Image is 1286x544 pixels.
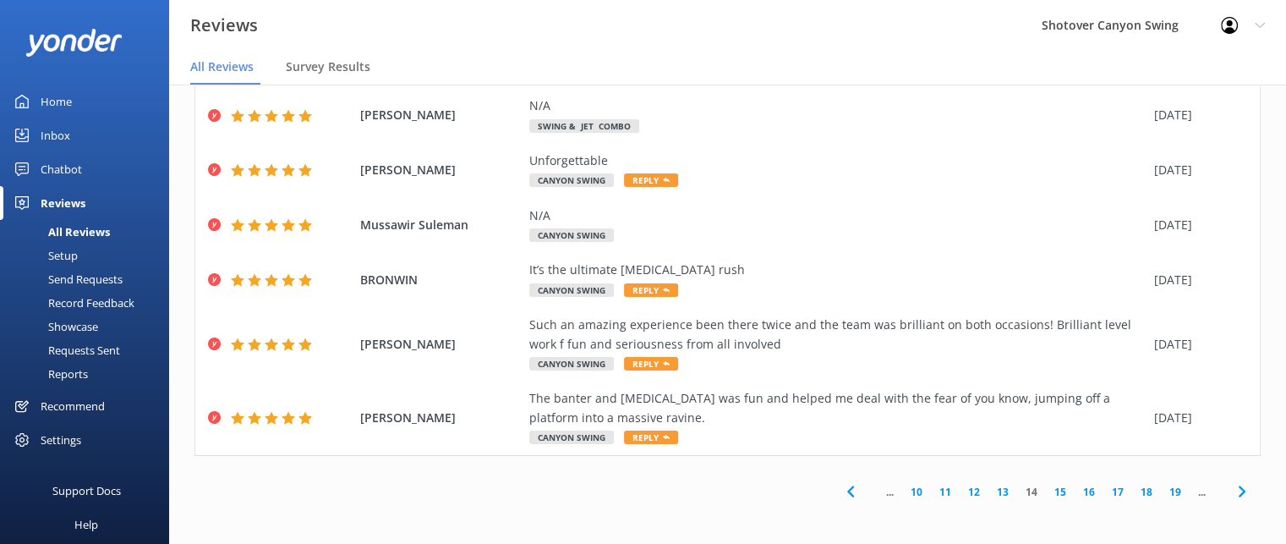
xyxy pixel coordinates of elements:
[529,206,1146,225] div: N/A
[360,271,521,289] span: BRONWIN
[10,338,169,362] a: Requests Sent
[52,474,121,508] div: Support Docs
[1154,271,1239,289] div: [DATE]
[1154,409,1239,427] div: [DATE]
[10,244,169,267] a: Setup
[10,315,169,338] a: Showcase
[190,12,258,39] h3: Reviews
[10,267,169,291] a: Send Requests
[41,389,105,423] div: Recommend
[1190,484,1214,500] span: ...
[624,173,678,187] span: Reply
[360,216,521,234] span: Mussawir Suleman
[529,431,614,444] span: Canyon Swing
[624,283,678,297] span: Reply
[529,151,1146,170] div: Unforgettable
[1154,216,1239,234] div: [DATE]
[10,362,169,386] a: Reports
[529,357,614,371] span: Canyon Swing
[190,58,254,75] span: All Reviews
[360,106,521,124] span: [PERSON_NAME]
[529,316,1146,354] div: Such an amazing experience been there twice and the team was brilliant on both occasions! Brillia...
[1161,484,1190,500] a: 19
[529,283,614,297] span: Canyon Swing
[1154,106,1239,124] div: [DATE]
[286,58,370,75] span: Survey Results
[529,228,614,242] span: Canyon Swing
[1132,484,1161,500] a: 18
[624,431,678,444] span: Reply
[41,85,72,118] div: Home
[25,29,123,57] img: yonder-white-logo.png
[10,291,134,315] div: Record Feedback
[1103,484,1132,500] a: 17
[10,291,169,315] a: Record Feedback
[529,173,614,187] span: Canyon Swing
[10,362,88,386] div: Reports
[360,161,521,179] span: [PERSON_NAME]
[988,484,1017,500] a: 13
[1046,484,1075,500] a: 15
[931,484,960,500] a: 11
[10,220,169,244] a: All Reviews
[10,220,110,244] div: All Reviews
[1154,335,1239,354] div: [DATE]
[529,261,1146,279] div: It’s the ultimate [MEDICAL_DATA] rush
[10,267,123,291] div: Send Requests
[41,186,85,220] div: Reviews
[41,152,82,186] div: Chatbot
[10,244,78,267] div: Setup
[360,335,521,354] span: [PERSON_NAME]
[10,315,98,338] div: Showcase
[360,409,521,427] span: [PERSON_NAME]
[529,96,1146,115] div: N/A
[1017,484,1046,500] a: 14
[41,423,81,457] div: Settings
[10,338,120,362] div: Requests Sent
[529,119,639,133] span: Swing & Jet Combo
[74,508,98,541] div: Help
[1075,484,1103,500] a: 16
[960,484,988,500] a: 12
[529,389,1146,427] div: The banter and [MEDICAL_DATA] was fun and helped me deal with the fear of you know, jumping off a...
[1154,161,1239,179] div: [DATE]
[624,357,678,371] span: Reply
[902,484,931,500] a: 10
[878,484,902,500] span: ...
[41,118,70,152] div: Inbox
